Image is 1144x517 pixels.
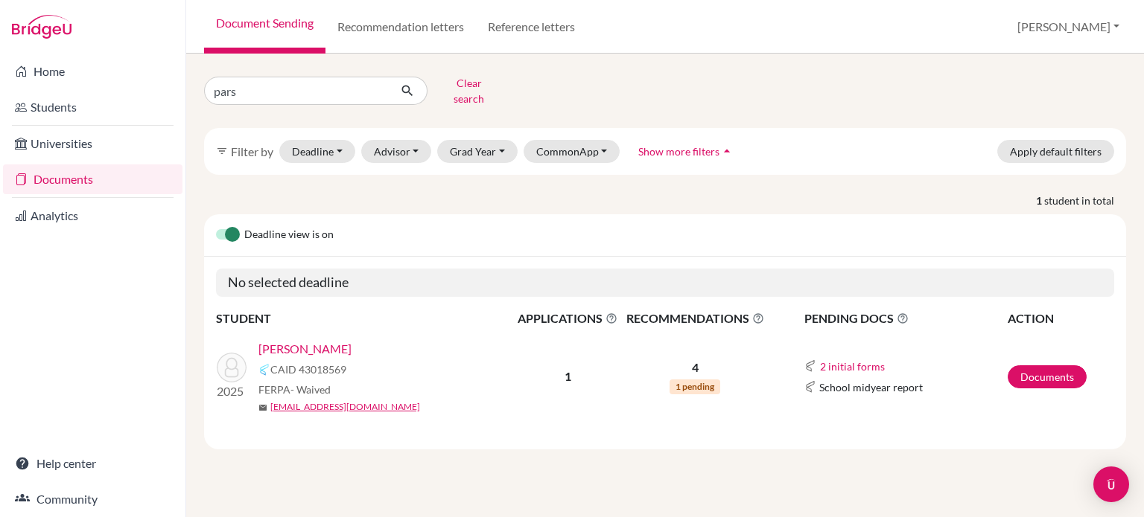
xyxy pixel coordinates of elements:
[12,15,71,39] img: Bridge-U
[719,144,734,158] i: arrow_drop_up
[216,269,1114,297] h5: No selected deadline
[622,359,768,376] p: 4
[270,400,420,414] a: [EMAIL_ADDRESS][DOMAIN_NAME]
[804,381,816,393] img: Common App logo
[819,379,923,395] span: School midyear report
[804,360,816,372] img: Common App logo
[3,449,182,478] a: Help center
[638,145,719,158] span: Show more filters
[1044,193,1126,208] span: student in total
[997,140,1114,163] button: Apply default filters
[258,340,352,358] a: [PERSON_NAME]
[1008,365,1087,388] a: Documents
[3,164,182,194] a: Documents
[217,353,247,382] img: Parsley, Michaela
[258,364,270,376] img: Common App logo
[1093,466,1129,502] div: Open Intercom Messenger
[217,382,247,400] p: 2025
[626,140,747,163] button: Show more filtersarrow_drop_up
[819,358,886,375] button: 2 initial forms
[3,484,182,514] a: Community
[204,77,389,105] input: Find student by name...
[524,140,620,163] button: CommonApp
[279,140,355,163] button: Deadline
[244,226,334,244] span: Deadline view is on
[3,92,182,122] a: Students
[670,379,720,394] span: 1 pending
[258,403,267,412] span: mail
[3,129,182,158] a: Universities
[428,71,510,110] button: Clear search
[361,140,432,163] button: Advisor
[437,140,518,163] button: Grad Year
[270,362,346,377] span: CAID 43018569
[3,201,182,231] a: Analytics
[290,383,331,396] span: - Waived
[565,369,571,383] b: 1
[804,309,1006,327] span: PENDING DOCS
[622,309,768,327] span: RECOMMENDATIONS
[515,309,620,327] span: APPLICATIONS
[231,144,273,158] span: Filter by
[1007,309,1114,328] th: ACTION
[258,382,331,397] span: FERPA
[3,57,182,86] a: Home
[1011,13,1126,41] button: [PERSON_NAME]
[216,309,514,328] th: STUDENT
[216,145,228,157] i: filter_list
[1036,193,1044,208] strong: 1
